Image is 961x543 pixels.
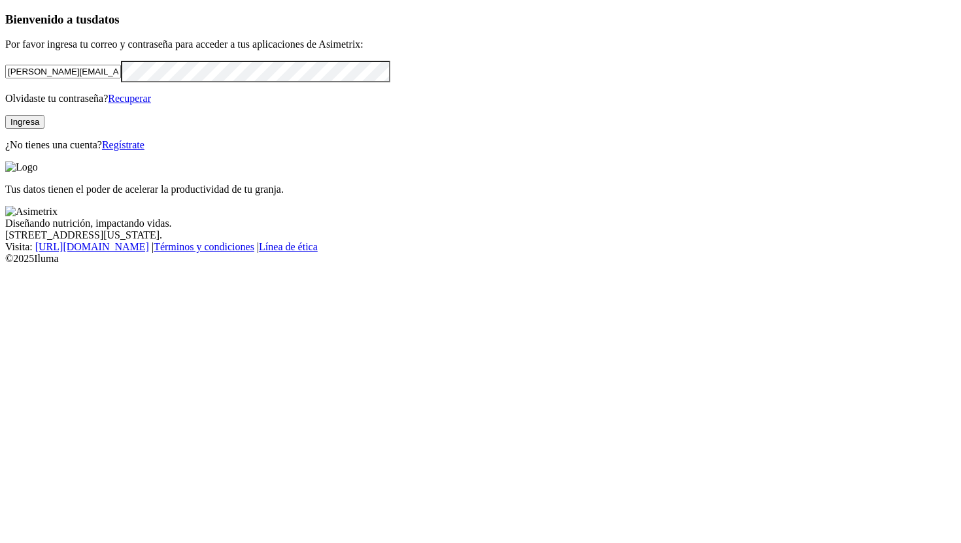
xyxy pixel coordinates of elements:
div: Visita : | | [5,241,956,253]
a: Línea de ética [259,241,318,252]
div: [STREET_ADDRESS][US_STATE]. [5,229,956,241]
a: Regístrate [102,139,144,150]
img: Logo [5,161,38,173]
a: [URL][DOMAIN_NAME] [35,241,149,252]
p: ¿No tienes una cuenta? [5,139,956,151]
div: Diseñando nutrición, impactando vidas. [5,218,956,229]
input: Tu correo [5,65,121,78]
h3: Bienvenido a tus [5,12,956,27]
img: Asimetrix [5,206,58,218]
p: Olvidaste tu contraseña? [5,93,956,105]
button: Ingresa [5,115,44,129]
a: Recuperar [108,93,151,104]
span: datos [92,12,120,26]
a: Términos y condiciones [154,241,254,252]
p: Tus datos tienen el poder de acelerar la productividad de tu granja. [5,184,956,195]
p: Por favor ingresa tu correo y contraseña para acceder a tus aplicaciones de Asimetrix: [5,39,956,50]
div: © 2025 Iluma [5,253,956,265]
